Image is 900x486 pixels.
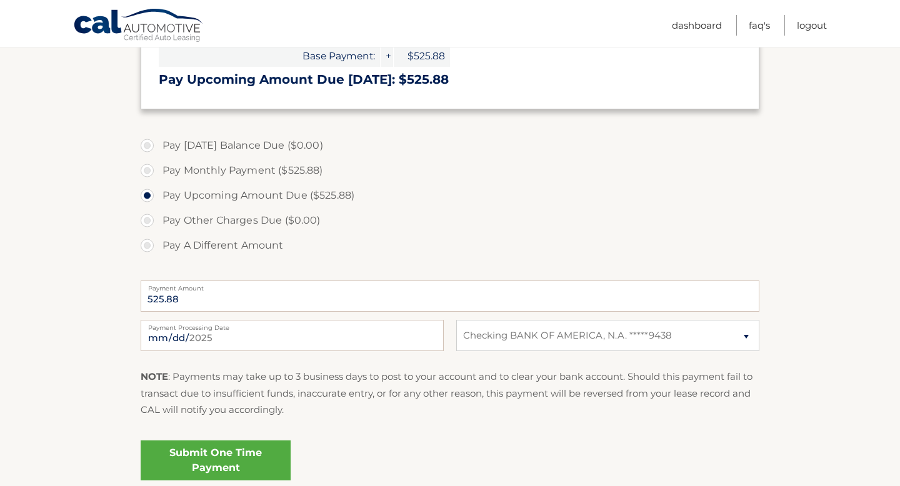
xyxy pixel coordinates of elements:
a: Cal Automotive [73,8,204,44]
input: Payment Date [141,320,444,351]
p: : Payments may take up to 3 business days to post to your account and to clear your bank account.... [141,369,759,418]
label: Pay Monthly Payment ($525.88) [141,158,759,183]
h3: Pay Upcoming Amount Due [DATE]: $525.88 [159,72,741,87]
label: Payment Processing Date [141,320,444,330]
span: + [381,45,393,67]
label: Pay Other Charges Due ($0.00) [141,208,759,233]
label: Pay A Different Amount [141,233,759,258]
a: FAQ's [749,15,770,36]
label: Pay [DATE] Balance Due ($0.00) [141,133,759,158]
label: Pay Upcoming Amount Due ($525.88) [141,183,759,208]
strong: NOTE [141,370,168,382]
span: Base Payment: [159,45,380,67]
label: Payment Amount [141,280,759,290]
span: $525.88 [394,45,450,67]
a: Logout [797,15,827,36]
a: Submit One Time Payment [141,440,291,480]
a: Dashboard [672,15,722,36]
input: Payment Amount [141,280,759,312]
